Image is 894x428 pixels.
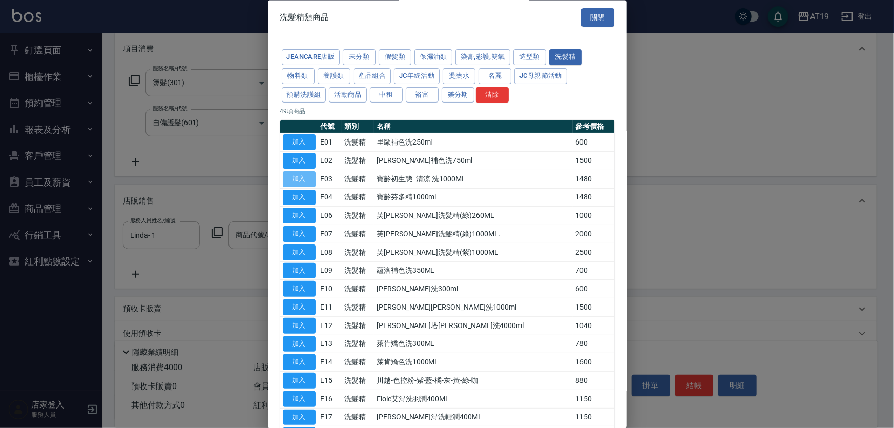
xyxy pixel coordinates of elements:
[374,280,573,298] td: [PERSON_NAME]洗300ml
[573,262,614,280] td: 700
[581,8,614,27] button: 關閉
[342,335,374,354] td: 洗髮精
[318,298,342,317] td: E11
[318,189,342,207] td: E04
[342,280,374,298] td: 洗髮精
[573,243,614,262] td: 2500
[442,87,474,103] button: 樂分期
[354,68,391,84] button: 產品組合
[374,317,573,335] td: [PERSON_NAME]塔[PERSON_NAME]洗4000ml
[374,353,573,372] td: 萊肯矯色洗1000ML
[374,225,573,243] td: 芙[PERSON_NAME]洗髮精(綠)1000ML.
[573,409,614,427] td: 1150
[282,87,326,103] button: 預購洗護組
[342,189,374,207] td: 洗髮精
[342,353,374,372] td: 洗髮精
[283,300,316,316] button: 加入
[342,317,374,335] td: 洗髮精
[342,225,374,243] td: 洗髮精
[342,207,374,225] td: 洗髮精
[573,170,614,189] td: 1480
[342,372,374,390] td: 洗髮精
[282,68,315,84] button: 物料類
[343,50,376,66] button: 未分類
[342,170,374,189] td: 洗髮精
[342,409,374,427] td: 洗髮精
[476,87,509,103] button: 清除
[329,87,367,103] button: 活動商品
[573,298,614,317] td: 1500
[479,68,511,84] button: 名麗
[374,262,573,280] td: 蘊洛補色洗350ML
[280,12,329,23] span: 洗髮精類商品
[283,153,316,169] button: 加入
[283,208,316,224] button: 加入
[318,207,342,225] td: E06
[573,189,614,207] td: 1480
[283,227,316,242] button: 加入
[283,263,316,279] button: 加入
[513,50,546,66] button: 造型類
[318,262,342,280] td: E09
[374,120,573,134] th: 名稱
[374,298,573,317] td: [PERSON_NAME][PERSON_NAME]洗1000ml
[283,355,316,371] button: 加入
[283,281,316,297] button: 加入
[318,68,350,84] button: 養護類
[573,353,614,372] td: 1600
[342,133,374,152] td: 洗髮精
[455,50,510,66] button: 染膏,彩護,雙氧
[318,409,342,427] td: E17
[318,317,342,335] td: E12
[283,171,316,187] button: 加入
[573,207,614,225] td: 1000
[342,243,374,262] td: 洗髮精
[283,135,316,151] button: 加入
[374,207,573,225] td: 芙[PERSON_NAME]洗髮精(綠)260ML
[374,409,573,427] td: [PERSON_NAME]淂洗輕潤400ML
[318,353,342,372] td: E14
[283,373,316,389] button: 加入
[406,87,439,103] button: 裕富
[318,243,342,262] td: E08
[573,372,614,390] td: 880
[283,336,316,352] button: 加入
[318,225,342,243] td: E07
[318,133,342,152] td: E01
[318,170,342,189] td: E03
[342,262,374,280] td: 洗髮精
[342,120,374,134] th: 類別
[280,107,614,116] p: 49 項商品
[342,298,374,317] td: 洗髮精
[370,87,403,103] button: 中租
[374,152,573,170] td: [PERSON_NAME]補色洗750ml
[394,68,440,84] button: JC年終活動
[414,50,452,66] button: 保濕油類
[573,335,614,354] td: 780
[318,390,342,409] td: E16
[283,391,316,407] button: 加入
[374,133,573,152] td: 里歐補色洗250ml
[283,318,316,334] button: 加入
[374,372,573,390] td: 川越-色控粉-紫-藍-橘-灰-黃-綠-咖
[342,390,374,409] td: 洗髮精
[283,190,316,206] button: 加入
[374,390,573,409] td: Fiole艾淂洗羽潤400ML
[283,410,316,425] button: 加入
[318,120,342,134] th: 代號
[374,170,573,189] td: 寶齡初生態- 清涼-洗1000ML
[573,280,614,298] td: 600
[573,152,614,170] td: 1500
[282,50,340,66] button: JeanCare店販
[318,335,342,354] td: E13
[443,68,475,84] button: 燙藥水
[283,244,316,260] button: 加入
[318,280,342,298] td: E10
[549,50,582,66] button: 洗髮精
[514,68,567,84] button: JC母親節活動
[573,133,614,152] td: 600
[318,372,342,390] td: E15
[573,390,614,409] td: 1150
[374,335,573,354] td: 萊肯矯色洗300ML
[342,152,374,170] td: 洗髮精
